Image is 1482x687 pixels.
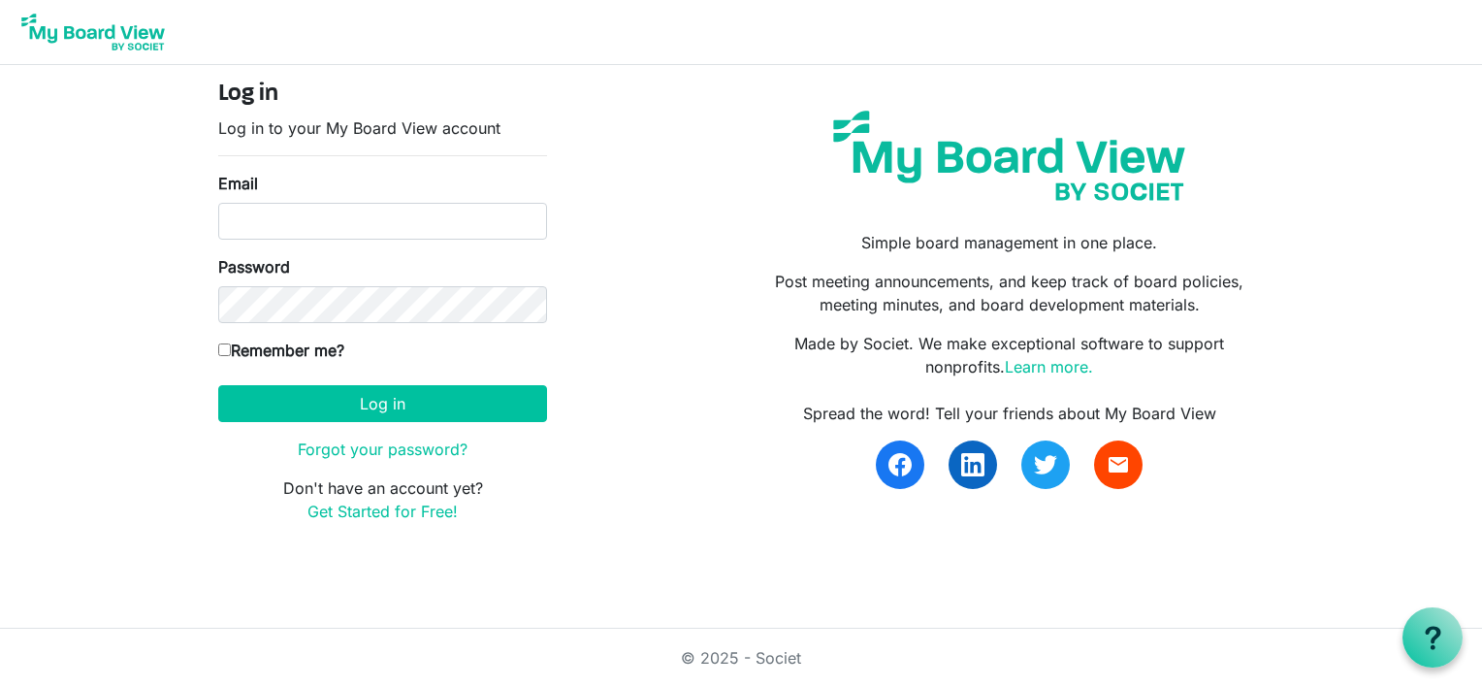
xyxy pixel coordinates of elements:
[218,385,547,422] button: Log in
[1005,357,1093,376] a: Learn more.
[218,116,547,140] p: Log in to your My Board View account
[756,402,1264,425] div: Spread the word! Tell your friends about My Board View
[218,339,344,362] label: Remember me?
[218,81,547,109] h4: Log in
[888,453,912,476] img: facebook.svg
[1034,453,1057,476] img: twitter.svg
[756,332,1264,378] p: Made by Societ. We make exceptional software to support nonprofits.
[756,231,1264,254] p: Simple board management in one place.
[1107,453,1130,476] span: email
[218,172,258,195] label: Email
[819,96,1200,215] img: my-board-view-societ.svg
[218,476,547,523] p: Don't have an account yet?
[218,343,231,356] input: Remember me?
[961,453,984,476] img: linkedin.svg
[307,502,458,521] a: Get Started for Free!
[756,270,1264,316] p: Post meeting announcements, and keep track of board policies, meeting minutes, and board developm...
[1094,441,1143,489] a: email
[298,440,467,459] a: Forgot your password?
[16,8,171,56] img: My Board View Logo
[681,648,801,668] a: © 2025 - Societ
[218,255,290,278] label: Password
